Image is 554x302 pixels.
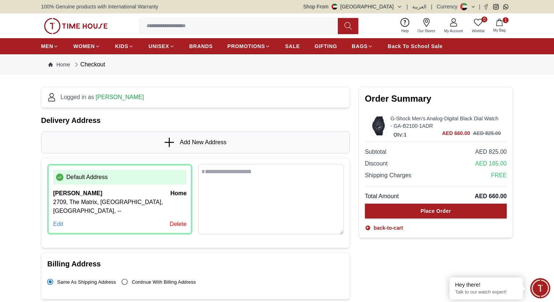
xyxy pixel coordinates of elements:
nav: Breadcrumb [41,54,513,75]
span: MEN [41,43,53,50]
h1: Delivery Address [41,115,350,125]
h3: AED 825.00 [473,130,501,137]
a: WOMEN [73,40,100,53]
p: Qty: 1 [392,131,408,138]
span: Same as Shipping Address [57,279,116,285]
a: Back To School Sale [388,40,443,53]
a: BAGS [352,40,373,53]
a: Help [397,17,413,35]
span: UNISEX [148,43,169,50]
div: Place Order [421,207,451,215]
span: KIDS [115,43,128,50]
span: 1 [503,17,509,23]
span: 0 [481,17,487,22]
span: Add New Address [180,138,226,147]
span: AED 660.00 [475,192,507,201]
span: AED 825.00 [475,148,507,156]
span: SALE [285,43,300,50]
a: Facebook [483,4,489,10]
span: Subtotal [365,148,387,156]
a: BRANDS [189,40,213,53]
a: SALE [285,40,300,53]
a: Whatsapp [503,4,509,10]
div: Chat Widget [530,278,550,298]
img: ... [44,18,108,34]
a: UNISEX [148,40,174,53]
span: GIFTING [314,43,337,50]
button: 1My Bag [489,17,510,34]
p: Default Address [66,173,108,182]
span: AED 660.00 [442,130,470,137]
span: BRANDS [189,43,213,50]
h1: Billing Address [47,259,344,269]
span: | [407,3,408,10]
img: ... [371,116,386,135]
span: FREE [491,171,507,180]
span: Total Amount [365,192,399,201]
a: back-to-cart [365,224,403,232]
span: Discount [365,159,388,168]
div: Hey there! [455,281,517,288]
img: United Arab Emirates [332,4,337,10]
a: GIFTING [314,40,337,53]
span: Continue With Billing Address [132,279,196,285]
a: G-Shock Men's Analog-Digital Black Dial Watch - GA-B2100-1ADR [391,115,501,130]
a: PROMOTIONS [228,40,271,53]
span: Wishlist [469,28,487,34]
span: My Account [441,28,466,34]
span: | [479,3,480,10]
span: PROMOTIONS [228,43,265,50]
div: Checkout [73,60,105,69]
button: Place Order [365,204,507,218]
span: BAGS [352,43,368,50]
span: WOMEN [73,43,95,50]
p: 2709, The Matrix, [GEOGRAPHIC_DATA], [GEOGRAPHIC_DATA], -- [53,198,186,215]
div: Delete [170,220,186,229]
button: Shop From[GEOGRAPHIC_DATA] [303,3,402,10]
span: 100% Genuine products with International Warranty [41,3,158,10]
h2: Order Summary [365,93,507,105]
a: 0Wishlist [468,17,489,35]
p: [PERSON_NAME] [53,189,102,198]
span: [PERSON_NAME] [96,94,144,100]
span: Shipping Charges [365,171,411,180]
span: Our Stores [415,28,438,34]
span: | [431,3,432,10]
a: KIDS [115,40,134,53]
a: Our Stores [413,17,440,35]
p: Talk to our watch expert! [455,289,517,295]
div: Currency [437,3,461,10]
a: Instagram [493,4,499,10]
div: Edit [53,220,63,229]
a: Home [48,61,70,68]
span: Help [398,28,412,34]
p: Logged in as [60,93,144,102]
span: AED 165.00 [475,159,507,168]
button: العربية [412,3,426,10]
a: MEN [41,40,59,53]
p: home [170,189,186,198]
span: My Bag [490,28,509,33]
span: Back To School Sale [388,43,443,50]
